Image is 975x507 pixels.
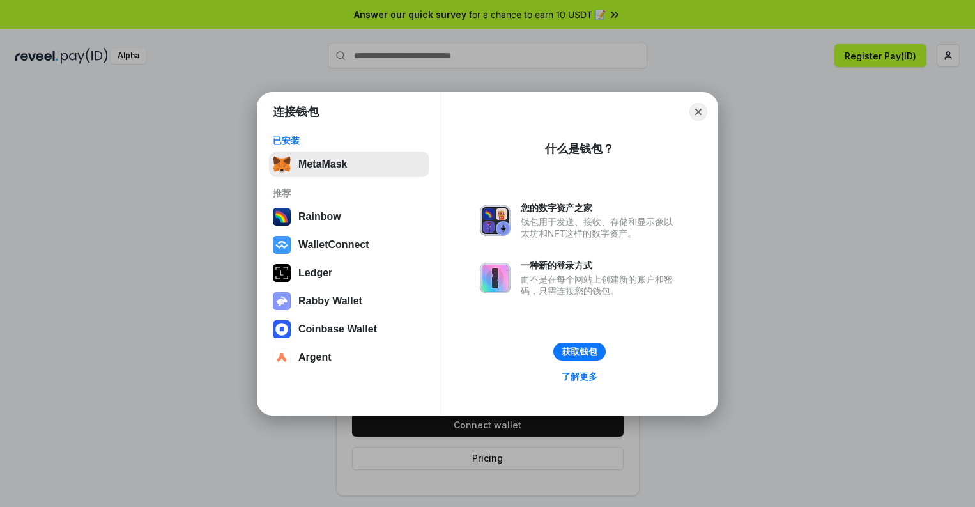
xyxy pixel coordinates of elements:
img: svg+xml,%3Csvg%20width%3D%2228%22%20height%3D%2228%22%20viewBox%3D%220%200%2028%2028%22%20fill%3D... [273,320,291,338]
button: 获取钱包 [553,343,606,361]
img: svg+xml,%3Csvg%20xmlns%3D%22http%3A%2F%2Fwww.w3.org%2F2000%2Fsvg%22%20fill%3D%22none%22%20viewBox... [480,205,511,236]
div: 您的数字资产之家 [521,202,679,214]
button: Ledger [269,260,429,286]
div: 钱包用于发送、接收、存储和显示像以太坊和NFT这样的数字资产。 [521,216,679,239]
div: MetaMask [298,159,347,170]
button: Coinbase Wallet [269,316,429,342]
button: WalletConnect [269,232,429,258]
div: Ledger [298,267,332,279]
img: svg+xml,%3Csvg%20xmlns%3D%22http%3A%2F%2Fwww.w3.org%2F2000%2Fsvg%22%20fill%3D%22none%22%20viewBox... [480,263,511,293]
img: svg+xml,%3Csvg%20xmlns%3D%22http%3A%2F%2Fwww.w3.org%2F2000%2Fsvg%22%20fill%3D%22none%22%20viewBox... [273,292,291,310]
img: svg+xml,%3Csvg%20fill%3D%22none%22%20height%3D%2233%22%20viewBox%3D%220%200%2035%2033%22%20width%... [273,155,291,173]
div: Argent [298,352,332,363]
div: Rainbow [298,211,341,222]
div: Coinbase Wallet [298,324,377,335]
button: Close [689,103,707,121]
div: 已安装 [273,135,426,146]
button: Argent [269,345,429,370]
img: svg+xml,%3Csvg%20xmlns%3D%22http%3A%2F%2Fwww.w3.org%2F2000%2Fsvg%22%20width%3D%2228%22%20height%3... [273,264,291,282]
div: 推荐 [273,187,426,199]
img: svg+xml,%3Csvg%20width%3D%22120%22%20height%3D%22120%22%20viewBox%3D%220%200%20120%20120%22%20fil... [273,208,291,226]
div: 获取钱包 [562,346,597,357]
h1: 连接钱包 [273,104,319,120]
button: MetaMask [269,152,429,177]
button: Rainbow [269,204,429,230]
div: Rabby Wallet [298,295,362,307]
div: 了解更多 [562,371,597,382]
div: 而不是在每个网站上创建新的账户和密码，只需连接您的钱包。 [521,274,679,297]
div: 一种新的登录方式 [521,260,679,271]
a: 了解更多 [554,368,605,385]
img: svg+xml,%3Csvg%20width%3D%2228%22%20height%3D%2228%22%20viewBox%3D%220%200%2028%2028%22%20fill%3D... [273,236,291,254]
div: 什么是钱包？ [545,141,614,157]
button: Rabby Wallet [269,288,429,314]
div: WalletConnect [298,239,369,251]
img: svg+xml,%3Csvg%20width%3D%2228%22%20height%3D%2228%22%20viewBox%3D%220%200%2028%2028%22%20fill%3D... [273,348,291,366]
